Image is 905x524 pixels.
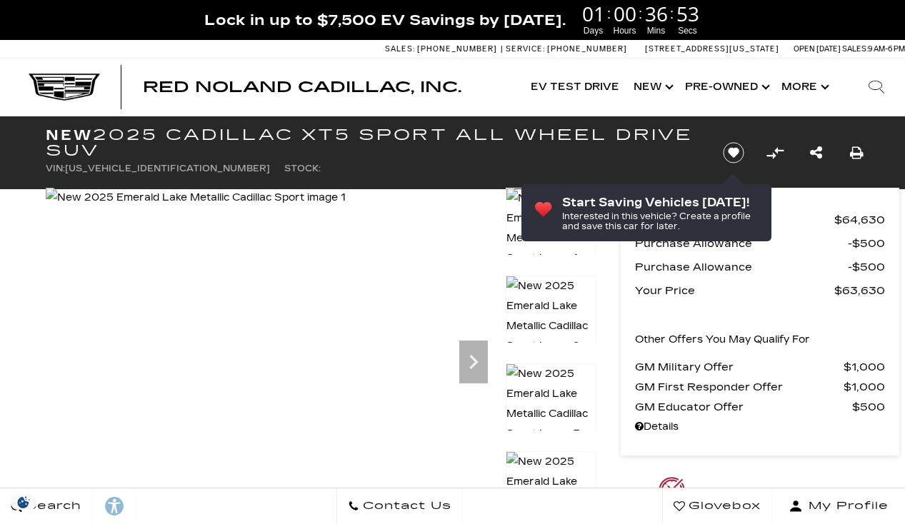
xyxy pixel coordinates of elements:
span: Lock in up to $7,500 EV Savings by [DATE]. [204,11,566,29]
a: MSRP $64,630 [635,210,885,230]
a: GM Educator Offer $500 [635,397,885,417]
img: New 2025 Emerald Lake Metallic Cadillac Sport image 3 [506,363,596,445]
a: [STREET_ADDRESS][US_STATE] [645,44,779,54]
span: GM Educator Offer [635,397,852,417]
span: $1,000 [844,377,885,397]
span: Purchase Allowance [635,233,848,253]
a: GM First Responder Offer $1,000 [635,377,885,397]
span: Your Price [635,281,834,301]
a: New [626,59,678,116]
span: Open [DATE] [794,44,841,54]
a: Your Price $63,630 [635,281,885,301]
span: Glovebox [685,496,761,516]
span: $500 [848,233,885,253]
span: [US_VEHICLE_IDENTIFICATION_NUMBER] [65,163,270,173]
a: Print this New 2025 Cadillac XT5 Sport All Wheel Drive SUV [850,143,864,163]
span: Red Noland Cadillac, Inc. [143,79,461,96]
span: $500 [852,397,885,417]
a: Service: [PHONE_NUMBER] [501,45,631,53]
a: GM Military Offer $1,000 [635,357,885,377]
a: Sales: [PHONE_NUMBER] [385,45,501,53]
span: 01 [580,4,607,24]
span: : [670,3,674,24]
div: (13) Photos [56,480,145,514]
button: More [774,59,834,116]
span: Sales: [842,44,868,54]
span: 53 [674,4,701,24]
span: Mins [643,24,670,37]
a: Pre-Owned [678,59,774,116]
span: $1,000 [844,357,885,377]
span: : [607,3,611,24]
a: Contact Us [336,488,463,524]
span: GM Military Offer [635,357,844,377]
span: Sales: [385,44,415,54]
span: MSRP [635,210,834,230]
span: Hours [611,24,639,37]
span: $500 [848,257,885,277]
button: Open user profile menu [772,488,905,524]
span: 9 AM-6 PM [868,44,905,54]
span: Stock: [284,163,321,173]
div: Next [459,341,488,383]
span: [PHONE_NUMBER] [547,44,627,54]
span: $63,630 [834,281,885,301]
p: Other Offers You May Qualify For [635,330,810,350]
strong: New [46,126,93,143]
a: Purchase Allowance $500 [635,257,885,277]
img: Opt-Out Icon [7,495,40,510]
h1: 2025 Cadillac XT5 Sport All Wheel Drive SUV [46,127,699,158]
img: New 2025 Emerald Lake Metallic Cadillac Sport image 2 [506,276,596,357]
span: Secs [674,24,701,37]
span: $64,630 [834,210,885,230]
img: New 2025 Emerald Lake Metallic Cadillac Sport image 1 [506,188,596,269]
span: Purchase Allowance [635,257,848,277]
img: Cadillac Dark Logo with Cadillac White Text [29,74,100,101]
a: Close [881,7,898,24]
span: Search [22,496,81,516]
span: : [639,3,643,24]
span: 00 [611,4,639,24]
span: 36 [643,4,670,24]
span: [PHONE_NUMBER] [417,44,497,54]
img: New 2025 Emerald Lake Metallic Cadillac Sport image 1 [46,188,346,208]
a: EV Test Drive [524,59,626,116]
span: Days [580,24,607,37]
span: Service: [506,44,545,54]
span: Contact Us [359,496,451,516]
a: Red Noland Cadillac, Inc. [143,80,461,94]
button: Compare vehicle [764,142,786,163]
a: Glovebox [662,488,772,524]
span: VIN: [46,163,65,173]
button: Save vehicle [718,141,749,164]
a: Share this New 2025 Cadillac XT5 Sport All Wheel Drive SUV [810,143,822,163]
a: Details [635,417,885,437]
span: My Profile [803,496,889,516]
section: Click to Open Cookie Consent Modal [7,495,40,510]
span: GM First Responder Offer [635,377,844,397]
a: Purchase Allowance $500 [635,233,885,253]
